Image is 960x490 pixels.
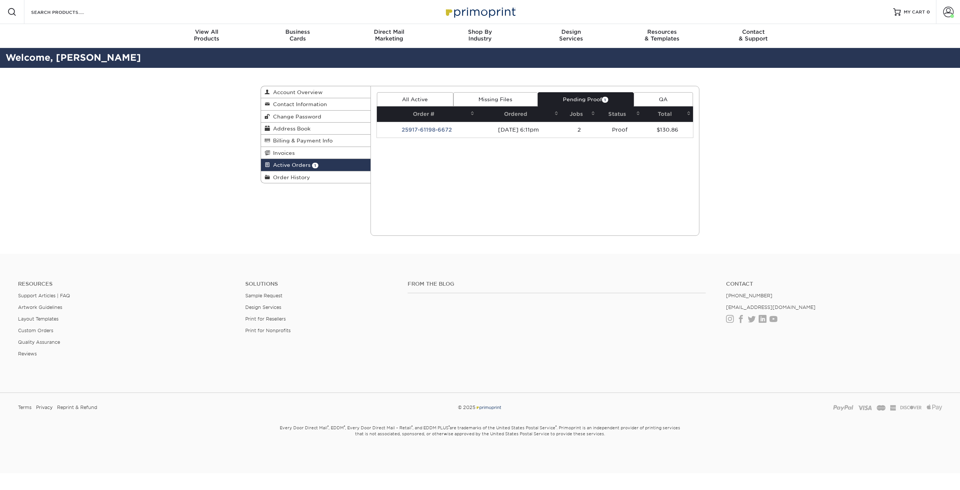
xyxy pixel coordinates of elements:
span: Direct Mail [343,28,435,35]
a: Contact [726,281,942,287]
span: Account Overview [270,89,322,95]
a: Direct MailMarketing [343,24,435,48]
div: & Templates [616,28,708,42]
h4: Solutions [245,281,396,287]
span: MY CART [904,9,925,15]
a: All Active [377,92,453,106]
span: 1 [312,163,318,168]
span: Business [252,28,343,35]
a: Contact Information [261,98,370,110]
div: Industry [435,28,526,42]
a: Print for Nonprofits [245,328,291,333]
th: Jobs [561,106,598,122]
sup: ® [344,425,345,429]
sup: ® [327,425,328,429]
a: Account Overview [261,86,370,98]
td: $130.86 [642,122,693,138]
span: 0 [927,9,930,15]
small: Every Door Direct Mail , EDDM , Every Door Direct Mail – Retail , and EDDM PLUS are trademarks of... [261,422,699,455]
a: Pending Proof1 [538,92,634,106]
span: Contact [708,28,799,35]
a: Reviews [18,351,37,357]
td: [DATE] 6:11pm [477,122,560,138]
div: Products [161,28,252,42]
h4: Resources [18,281,234,287]
a: Sample Request [245,293,282,298]
img: Primoprint [442,4,517,20]
a: [EMAIL_ADDRESS][DOMAIN_NAME] [726,304,816,310]
a: Print for Resellers [245,316,286,322]
a: View AllProducts [161,24,252,48]
a: Address Book [261,123,370,135]
span: Contact Information [270,101,327,107]
a: Active Orders 1 [261,159,370,171]
span: Active Orders [270,162,310,168]
td: Proof [597,122,642,138]
a: Resources& Templates [616,24,708,48]
span: Resources [616,28,708,35]
a: [PHONE_NUMBER] [726,293,772,298]
img: Primoprint [475,405,502,410]
a: Custom Orders [18,328,53,333]
a: Billing & Payment Info [261,135,370,147]
a: BusinessCards [252,24,343,48]
a: Artwork Guidelines [18,304,62,310]
td: 2 [561,122,598,138]
div: Marketing [343,28,435,42]
div: Cards [252,28,343,42]
a: Reprint & Refund [57,402,97,413]
span: Shop By [435,28,526,35]
span: Invoices [270,150,295,156]
span: 1 [602,97,608,102]
a: Layout Templates [18,316,58,322]
a: QA [634,92,693,106]
sup: ® [411,425,412,429]
div: Services [525,28,616,42]
a: Invoices [261,147,370,159]
a: Design Services [245,304,281,310]
a: Shop ByIndustry [435,24,526,48]
div: & Support [708,28,799,42]
a: Support Articles | FAQ [18,293,70,298]
span: Order History [270,174,310,180]
td: 25917-61198-6672 [377,122,477,138]
th: Status [597,106,642,122]
input: SEARCH PRODUCTS..... [30,7,103,16]
sup: ® [448,425,450,429]
a: DesignServices [525,24,616,48]
th: Ordered [477,106,560,122]
th: Total [642,106,693,122]
a: Quality Assurance [18,339,60,345]
sup: ® [555,425,556,429]
span: Billing & Payment Info [270,138,333,144]
a: Order History [261,171,370,183]
span: Design [525,28,616,35]
h4: From the Blog [408,281,706,287]
a: Contact& Support [708,24,799,48]
th: Order # [377,106,477,122]
span: View All [161,28,252,35]
a: Terms [18,402,31,413]
a: Missing Files [453,92,538,106]
div: © 2025 [324,402,636,413]
span: Address Book [270,126,310,132]
a: Privacy [36,402,52,413]
a: Change Password [261,111,370,123]
span: Change Password [270,114,321,120]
